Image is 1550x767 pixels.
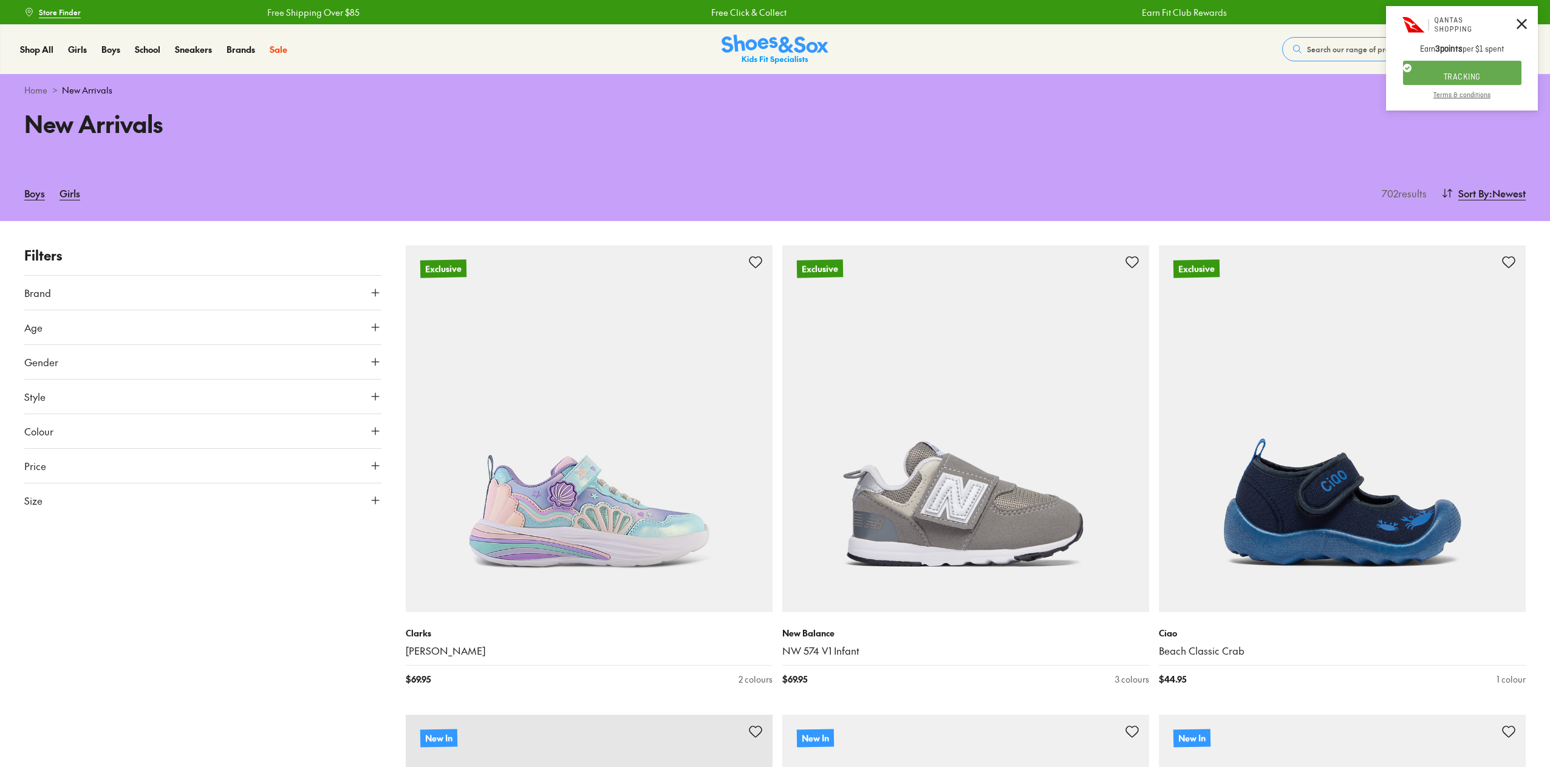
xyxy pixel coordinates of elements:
a: Beach Classic Crab [1159,644,1526,658]
span: Price [24,458,46,473]
span: : Newest [1489,186,1526,200]
span: Boys [101,43,120,55]
a: Free Shipping Over $85 [266,6,358,19]
span: New Arrivals [62,84,112,97]
p: Exclusive [1173,259,1220,278]
a: Store Finder [24,1,81,23]
a: Boys [101,43,120,56]
a: Brands [227,43,255,56]
p: Filters [24,245,381,265]
img: SNS_Logo_Responsive.svg [722,35,828,64]
a: NW 574 V1 Infant [782,644,1149,658]
button: Style [24,380,381,414]
button: Gender [24,345,381,379]
a: Exclusive [782,245,1149,612]
span: Store Finder [39,7,81,18]
span: Age [24,320,43,335]
span: Search our range of products [1307,44,1407,55]
span: Girls [68,43,87,55]
span: Shop All [20,43,53,55]
span: Brands [227,43,255,55]
a: School [135,43,160,56]
span: $ 69.95 [782,673,807,686]
p: Clarks [406,627,773,639]
p: New Balance [782,627,1149,639]
a: Free Click & Collect [710,6,785,19]
span: Sort By [1458,186,1489,200]
button: Brand [24,276,381,310]
div: 3 colours [1115,673,1149,686]
a: [PERSON_NAME] [406,644,773,658]
h1: New Arrivals [24,106,760,141]
a: Boys [24,180,45,206]
span: Sneakers [175,43,212,55]
strong: 3 points [1435,44,1463,55]
a: Earn Fit Club Rewards [1141,6,1226,19]
span: Style [24,389,46,404]
a: Home [24,84,47,97]
p: New In [1173,729,1210,747]
a: Girls [60,180,80,206]
p: Ciao [1159,627,1526,639]
span: Size [24,493,43,508]
a: Exclusive [1159,245,1526,612]
span: Brand [24,285,51,300]
p: Exclusive [420,259,466,278]
button: Search our range of products [1282,37,1457,61]
p: Exclusive [797,259,843,278]
div: 2 colours [739,673,773,686]
button: Sort By:Newest [1441,180,1526,206]
button: Size [24,483,381,517]
span: Gender [24,355,58,369]
p: New In [420,729,457,747]
button: TRACKING [1403,61,1521,85]
button: Colour [24,414,381,448]
span: Sale [270,43,287,55]
a: Shoes & Sox [722,35,828,64]
a: Sneakers [175,43,212,56]
span: $ 44.95 [1159,673,1186,686]
span: Colour [24,424,53,438]
a: Book a FREE Expert Fitting [1422,1,1526,23]
p: New In [797,729,834,747]
p: Earn per $1 spent [1386,44,1538,61]
a: Exclusive [406,245,773,612]
div: 1 colour [1497,673,1526,686]
button: Price [24,449,381,483]
a: Sale [270,43,287,56]
a: Girls [68,43,87,56]
span: School [135,43,160,55]
div: > [24,84,1526,97]
button: Age [24,310,381,344]
span: $ 69.95 [406,673,431,686]
a: Shop All [20,43,53,56]
p: 702 results [1377,186,1427,200]
a: Terms & conditions [1386,91,1538,111]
